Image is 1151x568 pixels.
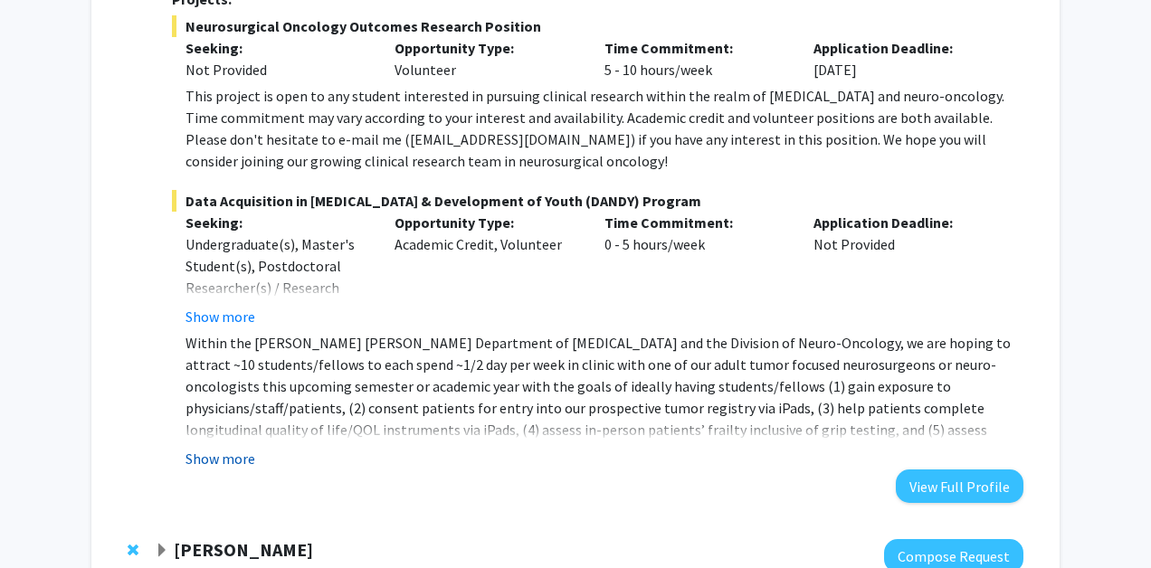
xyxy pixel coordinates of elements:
button: View Full Profile [896,469,1023,503]
span: Data Acquisition in [MEDICAL_DATA] & Development of Youth (DANDY) Program [172,190,1023,212]
div: Not Provided [800,212,1010,327]
div: Academic Credit, Volunteer [381,212,591,327]
p: Opportunity Type: [395,37,577,59]
iframe: Chat [14,487,77,554]
div: 5 - 10 hours/week [591,37,801,80]
div: This project is open to any student interested in pursuing clinical research within the realm of ... [185,85,1023,172]
p: Seeking: [185,212,368,233]
p: Seeking: [185,37,368,59]
div: Volunteer [381,37,591,80]
div: [DATE] [800,37,1010,80]
p: Opportunity Type: [395,212,577,233]
div: Undergraduate(s), Master's Student(s), Postdoctoral Researcher(s) / Research Staff, Medical Resid... [185,233,368,342]
p: Time Commitment: [604,37,787,59]
p: Application Deadline: [813,37,996,59]
p: Time Commitment: [604,212,787,233]
div: Not Provided [185,59,368,80]
p: Application Deadline: [813,212,996,233]
button: Show more [185,448,255,469]
div: 0 - 5 hours/week [591,212,801,327]
strong: [PERSON_NAME] [174,538,313,561]
p: Within the [PERSON_NAME] [PERSON_NAME] Department of [MEDICAL_DATA] and the Division of Neuro-Onc... [185,332,1023,462]
span: Neurosurgical Oncology Outcomes Research Position [172,15,1023,37]
span: Remove Moira-Phoebe Huet from bookmarks [128,543,138,557]
span: Expand Moira-Phoebe Huet Bookmark [155,544,169,558]
button: Show more [185,306,255,327]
